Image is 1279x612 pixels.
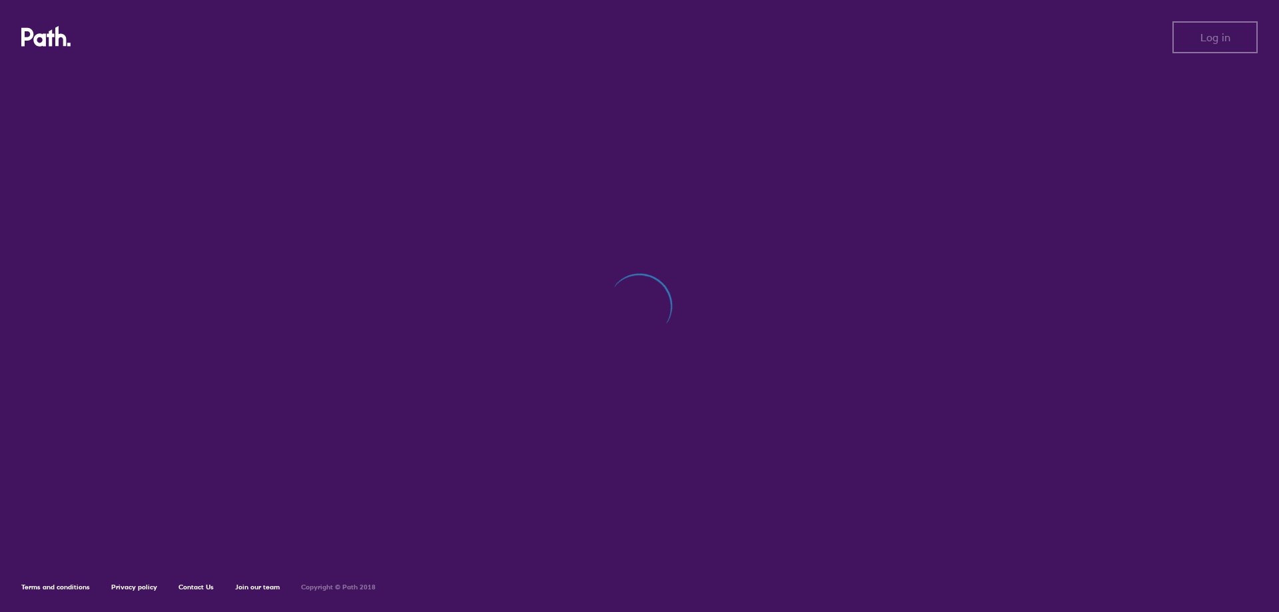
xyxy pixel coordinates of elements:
[235,583,280,591] a: Join our team
[1172,21,1258,53] button: Log in
[301,583,376,591] h6: Copyright © Path 2018
[111,583,157,591] a: Privacy policy
[21,583,90,591] a: Terms and conditions
[1200,31,1230,43] span: Log in
[179,583,214,591] a: Contact Us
